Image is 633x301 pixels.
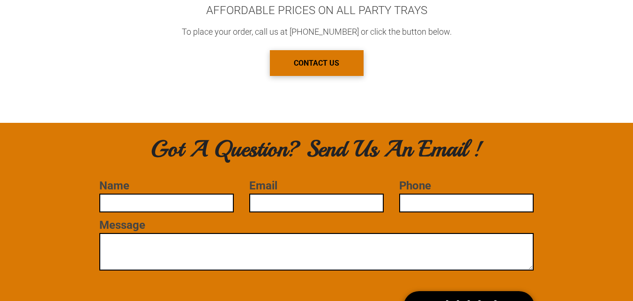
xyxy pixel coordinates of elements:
label: Email [249,179,383,192]
span: AFFORDABLE PRICES ON ALL PARTY TRAYS [206,4,427,17]
span: CONTACT US [294,51,339,75]
label: Name [99,179,233,192]
a: CONTACT US [270,50,364,76]
div: To place your order, call us at [PHONE_NUMBER] or click the button below. [172,27,462,37]
label: Message [99,218,533,232]
label: Phone [399,179,533,192]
